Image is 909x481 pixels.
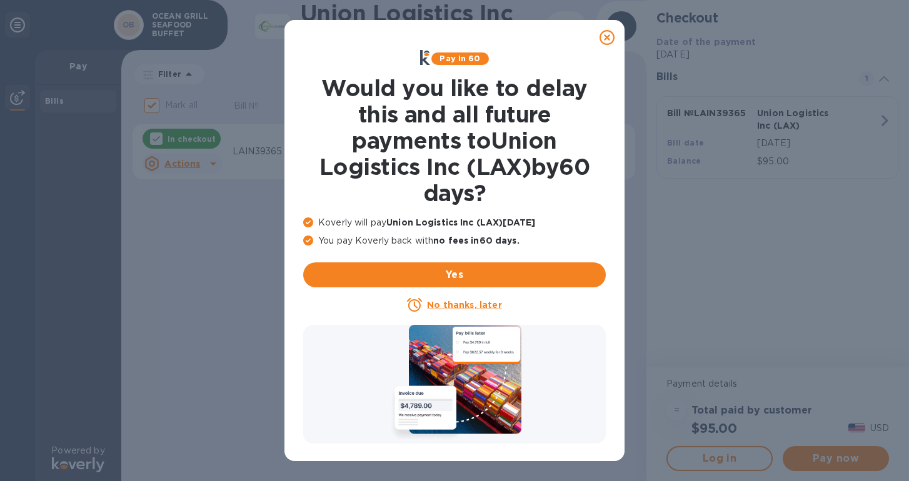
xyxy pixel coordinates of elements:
[303,75,606,206] h1: Would you like to delay this and all future payments to Union Logistics Inc (LAX) by 60 days ?
[303,262,606,287] button: Yes
[303,216,606,229] p: Koverly will pay
[313,267,596,282] span: Yes
[386,217,535,227] b: Union Logistics Inc (LAX) [DATE]
[427,300,501,310] u: No thanks, later
[303,234,606,247] p: You pay Koverly back with
[439,54,480,63] b: Pay in 60
[433,236,519,245] b: no fees in 60 days .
